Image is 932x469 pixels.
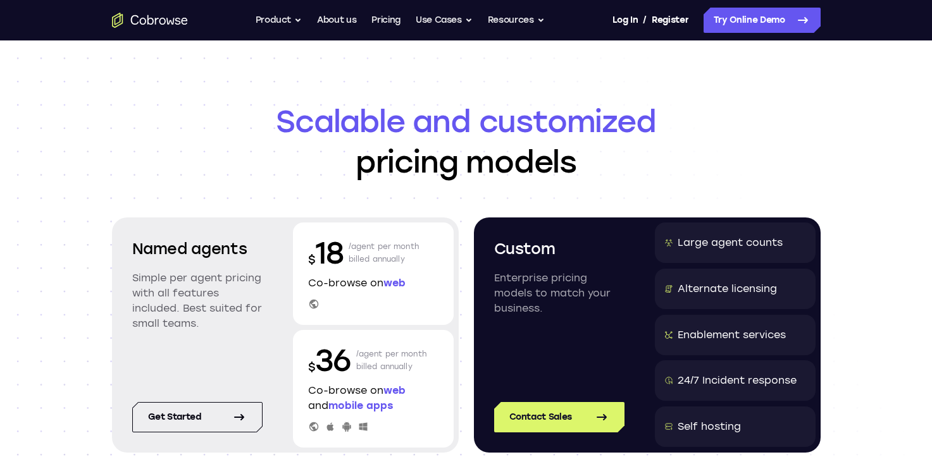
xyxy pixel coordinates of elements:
span: $ [308,253,316,267]
p: Co-browse on [308,276,438,291]
div: Enablement services [678,327,786,343]
a: Go to the home page [112,13,188,28]
a: Contact Sales [494,402,624,432]
div: Large agent counts [678,235,783,250]
a: Get started [132,402,263,432]
p: Enterprise pricing models to match your business. [494,271,624,316]
span: web [383,384,406,396]
div: 24/7 Incident response [678,373,797,388]
span: / [643,13,647,28]
span: $ [308,360,316,374]
h2: Custom [494,238,624,260]
div: Alternate licensing [678,281,777,296]
p: 36 [308,340,351,381]
button: Use Cases [416,8,473,33]
button: Resources [488,8,545,33]
span: Scalable and customized [112,101,821,142]
a: Try Online Demo [704,8,821,33]
p: /agent per month billed annually [356,340,427,381]
button: Product [256,8,302,33]
h1: pricing models [112,101,821,182]
p: /agent per month billed annually [349,233,419,273]
span: mobile apps [328,399,393,411]
a: Pricing [371,8,401,33]
p: 18 [308,233,344,273]
p: Co-browse on and [308,383,438,413]
h2: Named agents [132,238,263,260]
a: Register [652,8,688,33]
a: About us [317,8,356,33]
span: web [383,277,406,289]
a: Log In [612,8,638,33]
p: Simple per agent pricing with all features included. Best suited for small teams. [132,271,263,331]
div: Self hosting [678,419,741,434]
